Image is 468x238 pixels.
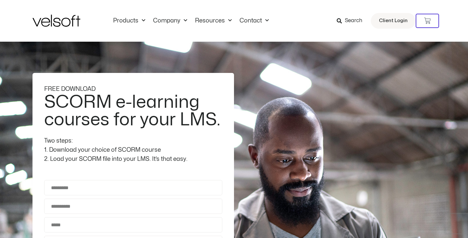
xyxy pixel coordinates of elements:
div: 1. Download your choice of SCORM course [44,146,222,155]
img: Velsoft Training Materials [32,15,80,27]
span: Client Login [379,17,408,25]
a: Search [337,15,367,26]
span: Search [345,17,362,25]
div: FREE DOWNLOAD [44,85,222,94]
a: ContactMenu Toggle [236,17,273,24]
h2: SCORM e-learning courses for your LMS. [44,93,221,129]
a: ProductsMenu Toggle [109,17,149,24]
a: ResourcesMenu Toggle [191,17,236,24]
a: CompanyMenu Toggle [149,17,191,24]
div: 2. Load your SCORM file into your LMS. It’s that easy. [44,155,222,164]
nav: Menu [109,17,273,24]
div: Two steps: [44,136,222,146]
a: Client Login [371,13,416,29]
